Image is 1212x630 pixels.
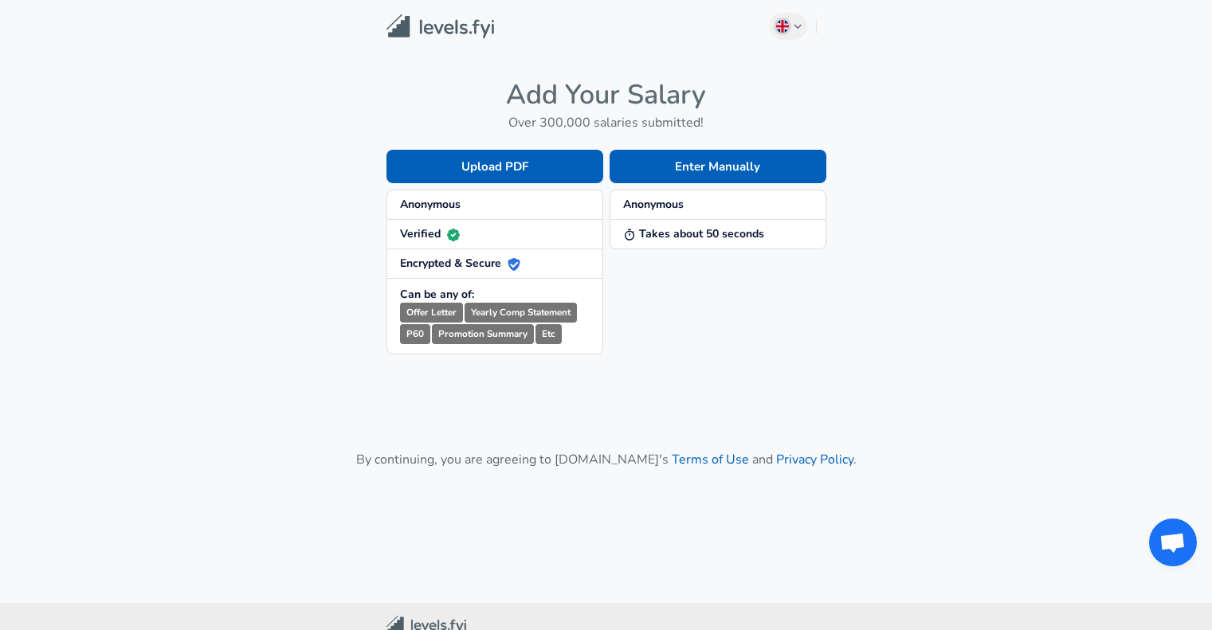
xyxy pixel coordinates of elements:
[386,14,494,39] img: Levels.fyi
[400,303,463,323] small: Offer Letter
[432,324,534,344] small: Promotion Summary
[400,226,460,241] strong: Verified
[465,303,577,323] small: Yearly Comp Statement
[623,197,684,212] strong: Anonymous
[386,112,826,134] h6: Over 300,000 salaries submitted!
[400,324,430,344] small: P60
[769,13,807,40] button: English (UK)
[1149,518,1197,566] div: Open chat
[672,451,749,468] a: Terms of Use
[386,150,603,183] button: Upload PDF
[400,287,474,302] strong: Can be any of:
[776,20,789,33] img: English (UK)
[610,150,826,183] button: Enter Manually
[776,451,853,468] a: Privacy Policy
[400,197,461,212] strong: Anonymous
[400,256,520,271] strong: Encrypted & Secure
[623,226,764,241] strong: Takes about 50 seconds
[535,324,562,344] small: Etc
[386,78,826,112] h4: Add Your Salary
